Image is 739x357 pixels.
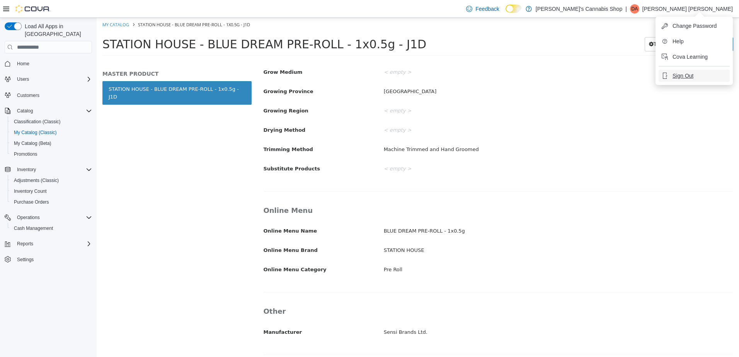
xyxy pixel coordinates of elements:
[2,212,95,223] button: Operations
[14,199,49,205] span: Purchase Orders
[2,105,95,116] button: Catalog
[14,177,59,184] span: Adjustments (Classic)
[2,238,95,249] button: Reports
[11,128,92,137] span: My Catalog (Classic)
[167,249,230,255] span: Online Menu Category
[14,119,61,125] span: Classification (Classic)
[8,127,95,138] button: My Catalog (Classic)
[659,51,730,63] button: Cova Learning
[463,1,502,17] a: Feedback
[167,229,221,235] span: Online Menu Brand
[15,5,50,13] img: Cova
[41,4,153,10] span: STATION HOUSE - BLUE DREAM PRE-ROLL - 1x0.5g - J1D
[11,117,64,126] a: Classification (Classic)
[14,213,43,222] button: Operations
[281,226,642,240] div: STATION HOUSE
[22,22,92,38] span: Load All Apps in [GEOGRAPHIC_DATA]
[14,225,53,231] span: Cash Management
[14,239,92,248] span: Reports
[17,167,36,173] span: Inventory
[11,187,50,196] a: Inventory Count
[631,4,638,14] span: DA
[8,116,95,127] button: Classification (Classic)
[17,76,29,82] span: Users
[6,63,155,87] a: STATION HOUSE - BLUE DREAM PRE-ROLL - 1x0.5g - J1D
[11,197,92,207] span: Purchase Orders
[17,108,33,114] span: Catalog
[673,37,684,45] span: Help
[281,125,642,139] div: Machine Trimmed and Hand Groomed
[11,224,92,233] span: Cash Management
[167,210,221,216] span: Online Menu Name
[281,308,642,321] div: Sensi Brands Ltd.
[14,59,92,68] span: Home
[2,74,95,85] button: Users
[14,151,37,157] span: Promotions
[14,59,32,68] a: Home
[659,20,730,32] button: Change Password
[167,71,217,76] span: Growing Province
[11,187,92,196] span: Inventory Count
[14,75,92,84] span: Users
[579,19,637,34] a: Add new variation
[281,106,642,119] div: < empty >
[673,22,717,30] span: Change Password
[630,4,639,14] div: Dylan Ann McKinney
[11,139,54,148] a: My Catalog (Beta)
[548,19,578,34] button: Tools
[11,224,56,233] a: Cash Management
[14,165,92,174] span: Inventory
[2,254,95,265] button: Settings
[14,165,39,174] button: Inventory
[14,255,37,264] a: Settings
[625,4,627,14] p: |
[8,149,95,160] button: Promotions
[281,144,642,158] div: < empty >
[6,20,330,33] span: STATION HOUSE - BLUE DREAM PRE-ROLL - 1x0.5g - J1D
[642,4,733,14] p: [PERSON_NAME] [PERSON_NAME]
[536,4,622,14] p: [PERSON_NAME]'s Cannabis Shop
[14,129,57,136] span: My Catalog (Classic)
[14,91,43,100] a: Customers
[167,90,212,96] span: Growing Region
[14,106,36,116] button: Catalog
[17,61,29,67] span: Home
[281,67,642,81] div: [GEOGRAPHIC_DATA]
[475,5,499,13] span: Feedback
[2,164,95,175] button: Inventory
[14,255,92,264] span: Settings
[281,48,642,61] div: < empty >
[8,197,95,207] button: Purchase Orders
[673,53,708,61] span: Cova Learning
[5,55,92,285] nav: Complex example
[2,89,95,100] button: Customers
[17,92,39,99] span: Customers
[281,87,642,100] div: < empty >
[11,197,52,207] a: Purchase Orders
[167,289,637,298] h3: Other
[167,311,205,317] span: Manufacturer
[281,245,642,259] div: Pre Roll
[14,90,92,100] span: Customers
[8,175,95,186] button: Adjustments (Classic)
[11,139,92,148] span: My Catalog (Beta)
[11,150,92,159] span: Promotions
[17,257,34,263] span: Settings
[14,239,36,248] button: Reports
[6,4,32,10] a: My Catalog
[11,176,62,185] a: Adjustments (Classic)
[14,140,51,146] span: My Catalog (Beta)
[8,223,95,234] button: Cash Management
[11,128,60,137] a: My Catalog (Classic)
[167,109,209,115] span: Drying Method
[659,35,730,48] button: Help
[2,58,95,69] button: Home
[167,51,206,57] span: Grow Medium
[17,214,40,221] span: Operations
[8,138,95,149] button: My Catalog (Beta)
[167,188,637,197] h3: Online Menu
[17,241,33,247] span: Reports
[11,117,92,126] span: Classification (Classic)
[14,188,47,194] span: Inventory Count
